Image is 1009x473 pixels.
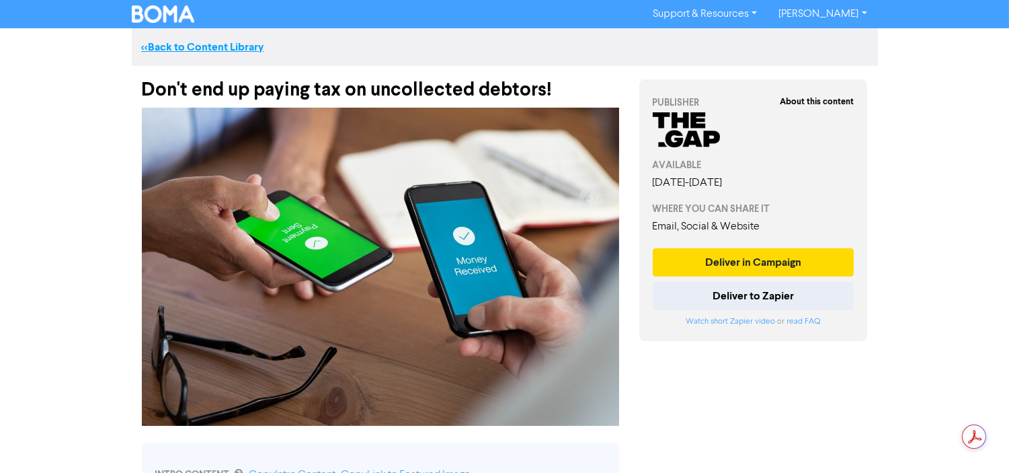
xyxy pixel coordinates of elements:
button: Deliver to Zapier [653,282,854,310]
button: Deliver in Campaign [653,248,854,277]
strong: About this content [780,96,854,107]
div: Email, Social & Website [653,219,854,235]
iframe: Chat Widget [827,328,1009,473]
div: Don't end up paying tax on uncollected debtors! [142,66,619,101]
a: read FAQ [786,318,820,326]
a: Watch short Zapier video [686,318,775,326]
a: Support & Resources [642,3,768,25]
img: BOMA Logo [132,5,195,23]
a: <<Back to Content Library [142,40,264,54]
a: [PERSON_NAME] [768,3,877,25]
div: AVAILABLE [653,158,854,172]
div: or [653,316,854,328]
div: PUBLISHER [653,96,854,110]
div: WHERE YOU CAN SHARE IT [653,202,854,216]
div: [DATE] - [DATE] [653,175,854,191]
